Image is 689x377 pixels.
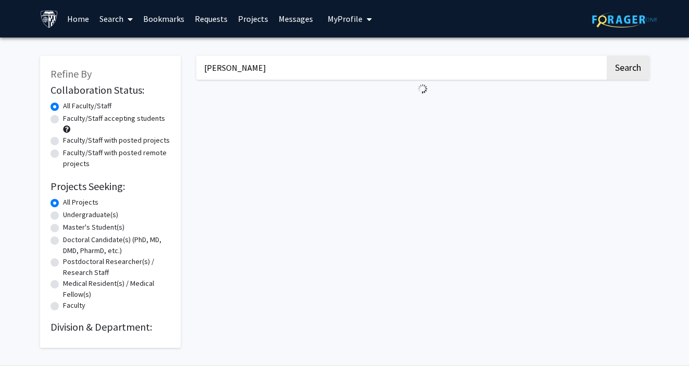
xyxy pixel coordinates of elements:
[63,256,170,278] label: Postdoctoral Researcher(s) / Research Staff
[94,1,138,37] a: Search
[63,135,170,146] label: Faculty/Staff with posted projects
[196,98,649,122] nav: Page navigation
[592,11,657,28] img: ForagerOne Logo
[51,67,92,80] span: Refine By
[138,1,190,37] a: Bookmarks
[63,100,111,111] label: All Faculty/Staff
[63,113,165,124] label: Faculty/Staff accepting students
[233,1,273,37] a: Projects
[63,278,170,300] label: Medical Resident(s) / Medical Fellow(s)
[63,300,85,311] label: Faculty
[63,209,118,220] label: Undergraduate(s)
[63,197,98,208] label: All Projects
[62,1,94,37] a: Home
[51,84,170,96] h2: Collaboration Status:
[273,1,318,37] a: Messages
[196,56,605,80] input: Search Keywords
[51,180,170,193] h2: Projects Seeking:
[40,10,58,28] img: Johns Hopkins University Logo
[63,222,124,233] label: Master's Student(s)
[190,1,233,37] a: Requests
[51,321,170,333] h2: Division & Department:
[63,147,170,169] label: Faculty/Staff with posted remote projects
[63,234,170,256] label: Doctoral Candidate(s) (PhD, MD, DMD, PharmD, etc.)
[414,80,432,98] img: Loading
[328,14,362,24] span: My Profile
[607,56,649,80] button: Search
